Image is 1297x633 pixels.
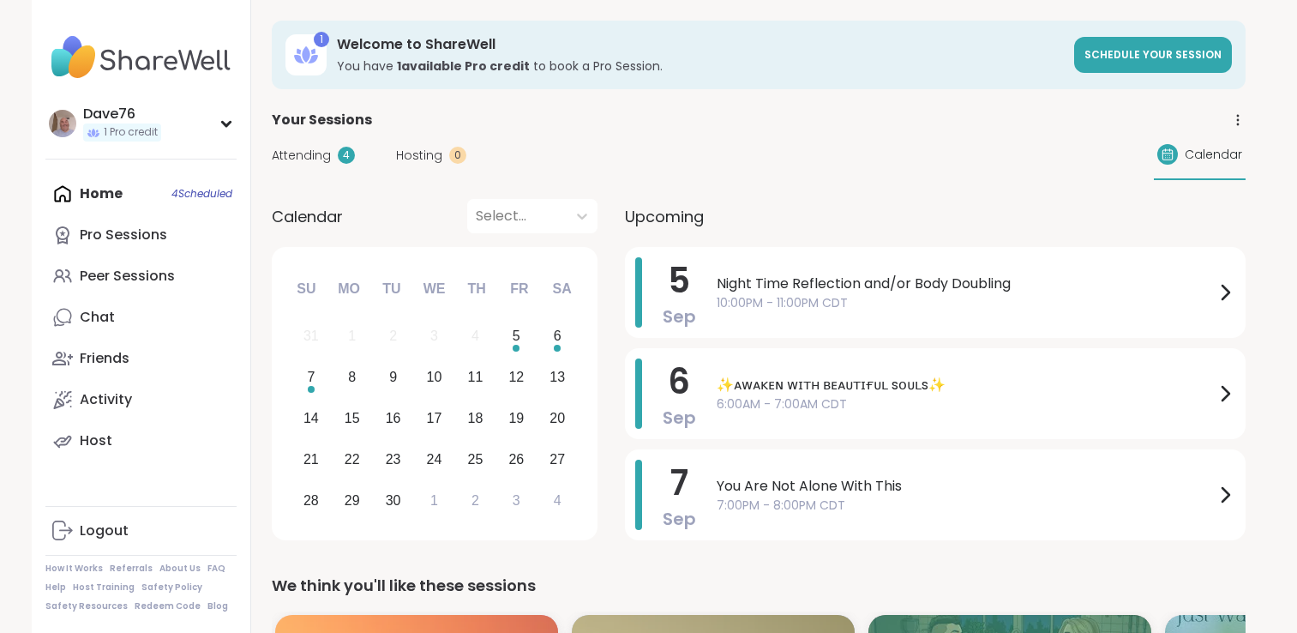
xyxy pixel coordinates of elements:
div: 23 [386,448,401,471]
a: Peer Sessions [45,256,237,297]
div: 2 [471,489,479,512]
div: Host [80,431,112,450]
div: Not available Thursday, September 4th, 2025 [457,318,494,355]
span: 7 [670,459,688,507]
span: 6:00AM - 7:00AM CDT [717,395,1215,413]
a: How It Works [45,563,103,575]
div: Choose Saturday, October 4th, 2025 [539,482,576,519]
div: 16 [386,407,401,430]
div: Choose Monday, September 15th, 2025 [333,401,370,437]
img: ShareWell Nav Logo [45,27,237,87]
div: Choose Sunday, September 21st, 2025 [293,441,330,478]
div: 4 [471,324,479,347]
a: Pro Sessions [45,214,237,256]
span: Your Sessions [272,110,372,130]
a: Chat [45,297,237,338]
a: Help [45,582,66,594]
div: 27 [549,448,565,471]
span: Schedule your session [1084,47,1222,62]
span: 10:00PM - 11:00PM CDT [717,294,1215,312]
div: 2 [389,324,397,347]
div: Choose Friday, September 12th, 2025 [498,359,535,396]
div: Choose Saturday, September 27th, 2025 [539,441,576,478]
div: 25 [468,448,483,471]
div: month 2025-09 [291,316,578,521]
div: Not available Monday, September 1st, 2025 [333,318,370,355]
span: ✨ᴀᴡᴀᴋᴇɴ ᴡɪᴛʜ ʙᴇᴀᴜᴛɪғᴜʟ sᴏᴜʟs✨ [717,375,1215,395]
a: About Us [159,563,201,575]
div: 13 [549,365,565,389]
h3: Welcome to ShareWell [337,35,1064,54]
span: Upcoming [625,205,704,228]
span: 6 [668,358,690,406]
div: Fr [501,270,538,308]
div: 29 [345,489,360,512]
a: Logout [45,510,237,552]
a: Friends [45,338,237,379]
a: Activity [45,379,237,420]
div: Choose Saturday, September 6th, 2025 [539,318,576,355]
div: 26 [508,448,524,471]
div: 1 [348,324,356,347]
a: Safety Resources [45,600,128,612]
div: Choose Tuesday, September 23rd, 2025 [375,441,411,478]
span: Sep [663,507,696,531]
div: 1 [430,489,438,512]
div: Th [458,270,495,308]
div: Friends [80,349,129,368]
div: Mo [330,270,368,308]
div: Choose Sunday, September 14th, 2025 [293,401,330,437]
div: Choose Tuesday, September 16th, 2025 [375,401,411,437]
a: Schedule your session [1074,37,1232,73]
div: Not available Sunday, August 31st, 2025 [293,318,330,355]
div: Tu [373,270,411,308]
div: 0 [449,147,466,164]
div: Chat [80,308,115,327]
div: 12 [508,365,524,389]
div: 31 [303,324,319,347]
div: Choose Wednesday, September 10th, 2025 [416,359,453,396]
div: 14 [303,407,319,430]
div: 22 [345,448,360,471]
div: Choose Wednesday, September 24th, 2025 [416,441,453,478]
div: 3 [513,489,520,512]
div: Peer Sessions [80,267,175,286]
div: 5 [513,324,520,347]
div: 9 [389,365,397,389]
div: 15 [345,407,360,430]
b: 1 available Pro credit [397,57,530,75]
div: Choose Wednesday, October 1st, 2025 [416,482,453,519]
div: Choose Saturday, September 13th, 2025 [539,359,576,396]
div: Choose Monday, September 22nd, 2025 [333,441,370,478]
div: Choose Thursday, September 25th, 2025 [457,441,494,478]
div: 20 [549,407,565,430]
a: Referrals [110,563,153,575]
div: 4 [554,489,561,512]
div: Dave76 [83,105,161,124]
div: 6 [554,324,561,347]
div: 11 [468,365,483,389]
span: 5 [668,256,690,304]
div: 10 [427,365,442,389]
div: Not available Wednesday, September 3rd, 2025 [416,318,453,355]
div: Sa [543,270,580,308]
div: 4 [338,147,355,164]
div: 17 [427,407,442,430]
div: Pro Sessions [80,226,167,244]
a: Blog [207,600,228,612]
div: We think you'll like these sessions [272,574,1246,598]
div: Choose Friday, September 5th, 2025 [498,318,535,355]
img: Dave76 [49,110,76,137]
div: 18 [468,407,483,430]
div: Logout [80,521,129,540]
div: Choose Saturday, September 20th, 2025 [539,401,576,437]
div: Choose Friday, September 26th, 2025 [498,441,535,478]
span: Attending [272,147,331,165]
a: Host Training [73,582,135,594]
div: 7 [307,365,315,389]
div: Activity [80,390,132,409]
div: Choose Friday, September 19th, 2025 [498,401,535,437]
div: Choose Wednesday, September 17th, 2025 [416,401,453,437]
div: 19 [508,407,524,430]
span: Sep [663,304,696,329]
